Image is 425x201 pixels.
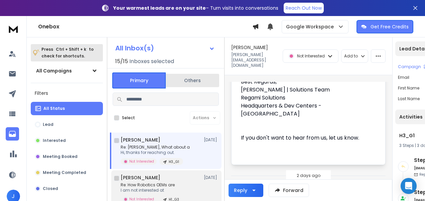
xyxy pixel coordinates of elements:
[43,154,78,159] p: Meeting Booked
[284,3,324,13] a: Reach Out Now
[231,52,279,68] p: [PERSON_NAME][EMAIL_ADDRESS][DOMAIN_NAME]
[129,57,174,65] h3: Inboxes selected
[7,23,20,35] img: logo
[38,23,252,31] h1: Onebox
[31,102,103,115] button: All Status
[344,53,358,59] p: Add to
[121,145,190,150] p: Re: [PERSON_NAME], What about a
[31,118,103,131] button: Lead
[398,85,419,91] p: First Name
[112,72,166,88] button: Primary
[36,67,72,74] h1: All Campaigns
[229,184,263,197] button: Reply
[31,64,103,77] button: All Campaigns
[286,23,336,30] p: Google Workspace
[41,46,94,59] p: Press to check for shortcuts.
[43,138,66,143] p: Interested
[113,5,206,11] strong: Your warmest leads are on your site
[169,159,179,164] p: H3_G1
[110,41,220,55] button: All Inbox(s)
[399,143,414,148] span: 3 Steps
[113,5,278,11] p: – Turn visits into conversations
[269,184,309,197] button: Forward
[115,45,154,51] h1: All Inbox(s)
[401,178,417,194] div: Open Intercom Messenger
[166,73,219,88] button: Others
[204,137,219,143] p: [DATE]
[398,96,420,102] p: Last Name
[121,188,183,193] p: I am not interested at
[31,88,103,98] h3: Filters
[43,106,65,111] p: All Status
[115,57,128,65] span: 15 / 15
[121,174,160,181] h1: [PERSON_NAME]
[31,166,103,179] button: Meeting Completed
[398,64,421,69] p: Campaign
[204,175,219,180] p: [DATE]
[43,122,53,127] p: Lead
[121,137,160,143] h1: [PERSON_NAME]
[371,23,409,30] p: Get Free Credits
[31,182,103,195] button: Closed
[297,53,325,59] p: Not Interested
[286,5,322,11] p: Reach Out Now
[55,45,87,53] span: Ctrl + Shift + k
[398,75,409,80] p: Email
[357,20,413,33] button: Get Free Credits
[297,173,320,178] p: 2 days ago
[129,159,154,164] p: Not Interested
[234,187,247,194] div: Reply
[121,182,183,188] p: Re: How Robotics OEMs are
[122,115,135,121] label: Select
[43,186,58,191] p: Closed
[31,134,103,147] button: Interested
[43,170,86,175] p: Meeting Completed
[121,150,190,155] p: Hi, thanks for reaching out.
[231,44,268,51] h1: [PERSON_NAME]
[31,150,103,163] button: Meeting Booked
